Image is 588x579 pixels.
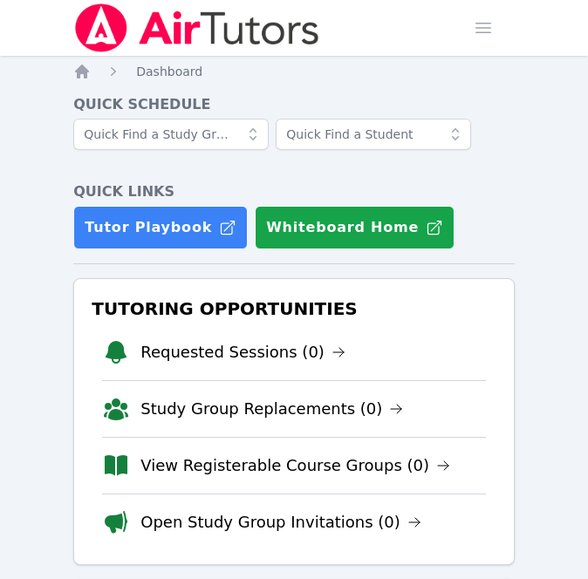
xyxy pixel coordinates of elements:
img: Air Tutors [73,3,320,52]
a: View Registerable Course Groups (0) [140,453,450,478]
h3: Tutoring Opportunities [88,293,500,324]
h4: Quick Schedule [73,94,515,115]
h4: Quick Links [73,181,515,202]
a: Tutor Playbook [73,206,248,249]
a: Requested Sessions (0) [140,340,345,364]
button: Whiteboard Home [255,206,455,249]
nav: Breadcrumb [73,63,515,80]
a: Study Group Replacements (0) [140,397,403,421]
a: Open Study Group Invitations (0) [140,510,421,535]
span: Dashboard [136,65,202,78]
input: Quick Find a Student [276,119,471,150]
a: Dashboard [136,63,202,80]
input: Quick Find a Study Group [73,119,269,150]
